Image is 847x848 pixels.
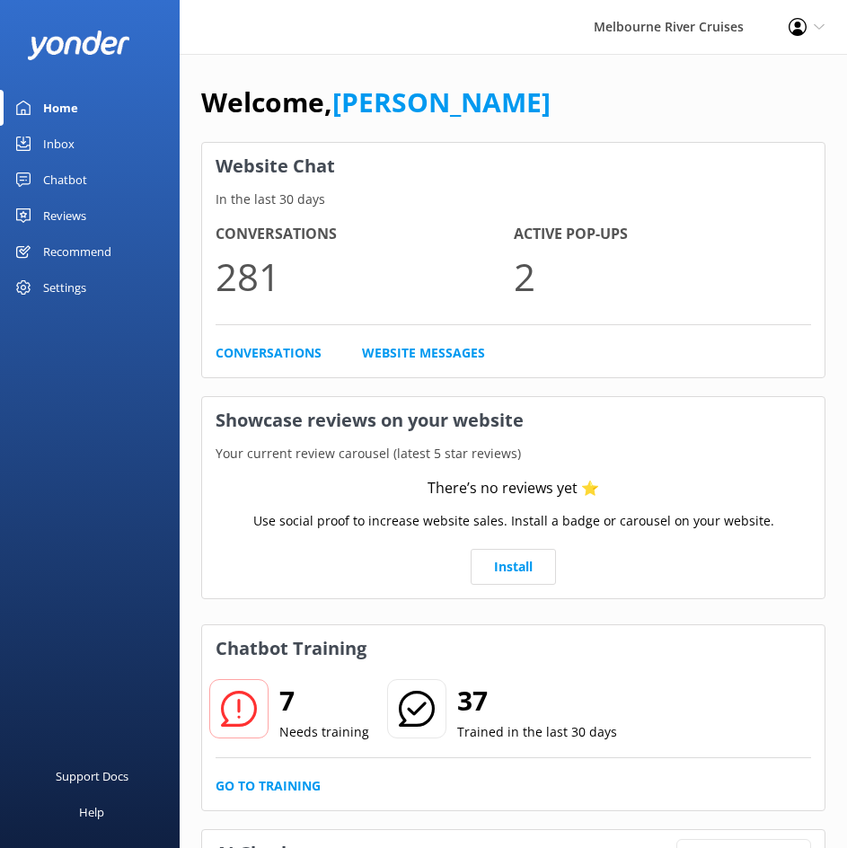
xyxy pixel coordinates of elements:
div: Support Docs [56,758,128,794]
p: Trained in the last 30 days [457,722,617,742]
h4: Active Pop-ups [514,223,812,246]
h1: Welcome, [201,81,551,124]
div: Inbox [43,126,75,162]
p: Your current review carousel (latest 5 star reviews) [202,444,825,464]
a: Conversations [216,343,322,363]
div: Recommend [43,234,111,269]
div: Home [43,90,78,126]
h3: Chatbot Training [202,625,380,672]
h2: 37 [457,679,617,722]
div: There’s no reviews yet ⭐ [428,477,599,500]
div: Chatbot [43,162,87,198]
img: yonder-white-logo.png [27,31,130,60]
p: Needs training [279,722,369,742]
h2: 7 [279,679,369,722]
div: Settings [43,269,86,305]
h3: Showcase reviews on your website [202,397,825,444]
a: Website Messages [362,343,485,363]
p: Use social proof to increase website sales. Install a badge or carousel on your website. [253,511,774,531]
div: Reviews [43,198,86,234]
p: 2 [514,246,812,306]
div: Help [79,794,104,830]
a: Install [471,549,556,585]
h3: Website Chat [202,143,825,190]
p: In the last 30 days [202,190,825,209]
p: 281 [216,246,514,306]
a: [PERSON_NAME] [332,84,551,120]
a: Go to Training [216,776,321,796]
h4: Conversations [216,223,514,246]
